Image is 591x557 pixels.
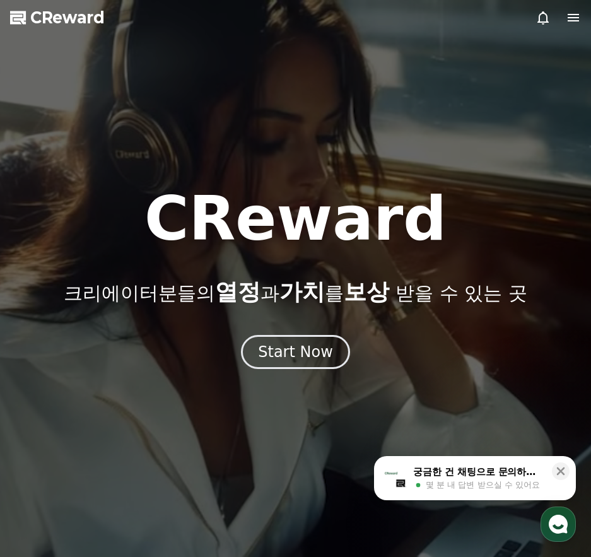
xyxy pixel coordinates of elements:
[83,400,163,431] a: 대화
[144,189,447,249] h1: CReward
[241,335,350,369] button: Start Now
[215,279,260,305] span: 열정
[195,419,210,429] span: 설정
[115,419,131,430] span: 대화
[241,348,350,360] a: Start Now
[4,400,83,431] a: 홈
[258,342,333,362] div: Start Now
[30,8,105,28] span: CReward
[279,279,325,305] span: 가치
[64,279,527,305] p: 크리에이터분들의 과 를 받을 수 있는 곳
[344,279,389,305] span: 보상
[163,400,242,431] a: 설정
[40,419,47,429] span: 홈
[10,8,105,28] a: CReward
